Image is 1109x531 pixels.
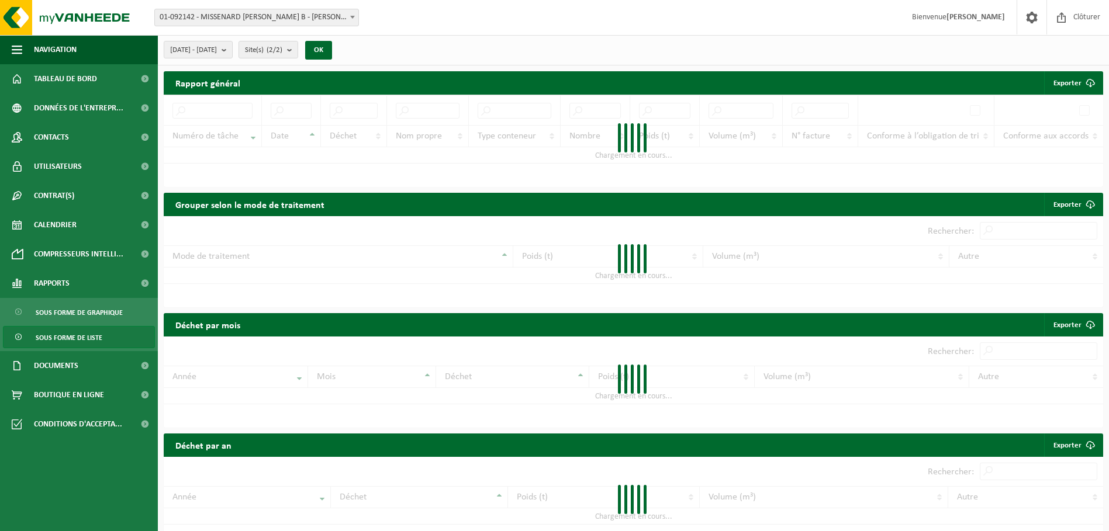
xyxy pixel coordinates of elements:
[1044,433,1102,457] a: Exporter
[239,41,298,58] button: Site(s)(2/2)
[34,123,69,152] span: Contacts
[34,181,74,210] span: Contrat(s)
[3,301,155,323] a: Sous forme de graphique
[36,301,123,324] span: Sous forme de graphique
[36,327,102,349] span: Sous forme de liste
[34,152,82,181] span: Utilisateurs
[946,13,1005,22] strong: [PERSON_NAME]
[164,313,252,336] h2: Déchet par mois
[34,240,123,269] span: Compresseurs intelli...
[267,46,282,54] count: (2/2)
[1044,71,1102,95] button: Exporter
[1044,193,1102,216] a: Exporter
[34,409,122,439] span: Conditions d'accepta...
[305,41,332,60] button: OK
[34,210,77,240] span: Calendrier
[1044,313,1102,336] a: Exporter
[154,9,359,26] span: 01-092142 - MISSENARD QUINT B - VILLENEUVE D ASCQ
[34,64,97,93] span: Tableau de bord
[164,433,243,456] h2: Déchet par an
[34,269,70,298] span: Rapports
[245,41,282,59] span: Site(s)
[34,380,104,409] span: Boutique en ligne
[164,193,336,216] h2: Grouper selon le mode de traitement
[155,9,358,26] span: 01-092142 - MISSENARD QUINT B - VILLENEUVE D ASCQ
[164,41,233,58] button: [DATE] - [DATE]
[164,71,252,95] h2: Rapport général
[34,93,123,123] span: Données de l'entrepr...
[34,351,78,380] span: Documents
[34,35,77,64] span: Navigation
[3,326,155,348] a: Sous forme de liste
[170,41,217,59] span: [DATE] - [DATE]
